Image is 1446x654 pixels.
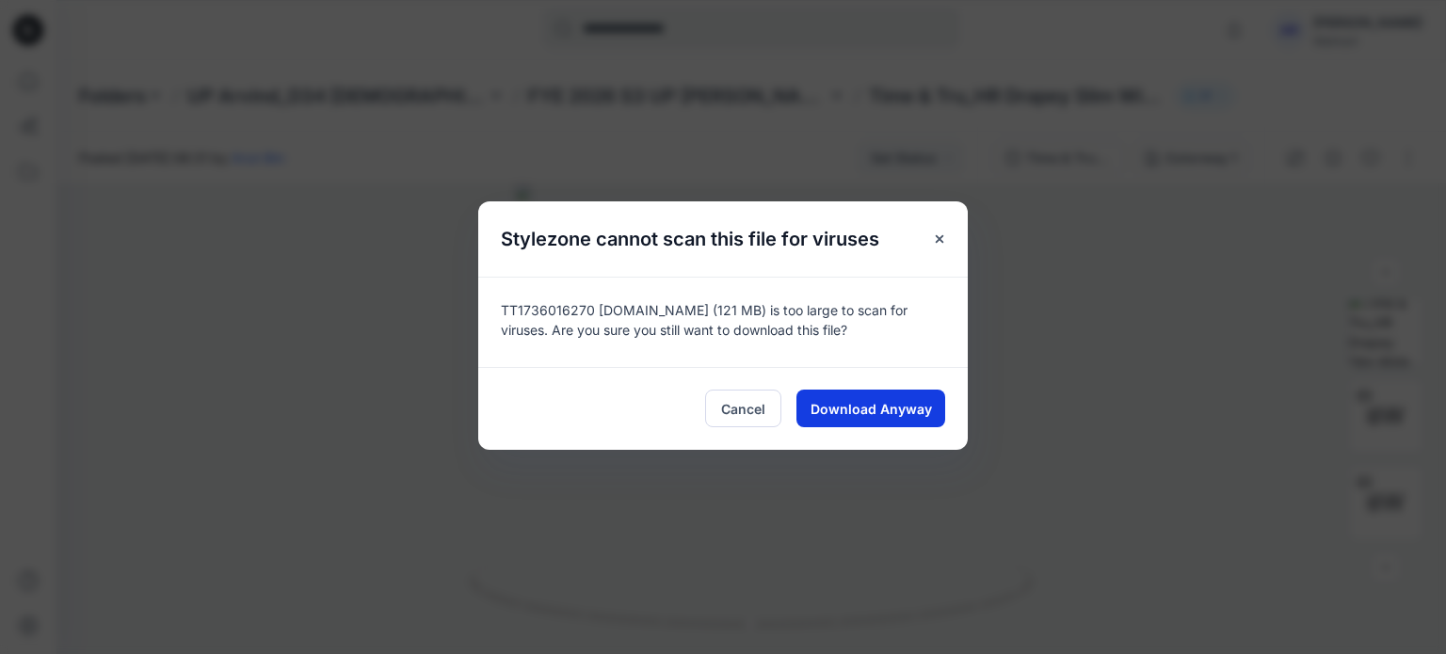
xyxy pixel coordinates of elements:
[923,222,956,256] button: Close
[478,201,902,277] h5: Stylezone cannot scan this file for viruses
[721,399,765,419] span: Cancel
[478,277,968,367] div: TT1736016270 [DOMAIN_NAME] (121 MB) is too large to scan for viruses. Are you sure you still want...
[811,399,932,419] span: Download Anyway
[705,390,781,427] button: Cancel
[796,390,945,427] button: Download Anyway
